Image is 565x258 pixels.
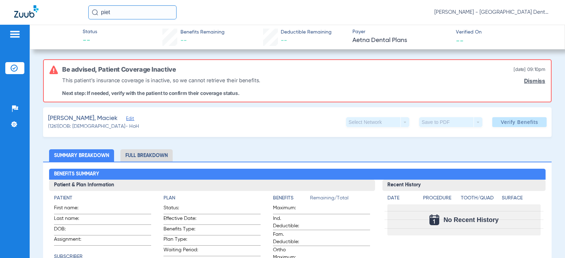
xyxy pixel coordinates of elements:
h3: Patient & Plan Information [49,180,375,191]
span: [PERSON_NAME], Maciek [48,114,118,123]
app-breakdown-title: Date [387,194,417,204]
app-breakdown-title: Surface [502,194,540,204]
span: Benefits Remaining [180,29,225,36]
span: Status: [163,204,198,214]
li: Full Breakdown [120,149,173,162]
h3: Recent History [382,180,545,191]
img: error-icon [49,66,58,74]
span: Deductible Remaining [281,29,332,36]
span: Payer [352,28,450,36]
span: DOB: [54,226,89,235]
h4: Tooth/Quad [461,194,499,202]
img: Calendar [429,215,439,225]
img: Zuub Logo [14,5,38,18]
span: Benefits Type: [163,226,198,235]
span: [PERSON_NAME] - [GEOGRAPHIC_DATA] Dental Care [434,9,551,16]
span: -- [456,37,464,44]
button: Verify Benefits [492,117,547,127]
span: Waiting Period: [163,246,198,256]
img: Search Icon [92,9,98,16]
span: Remaining/Total [310,194,370,204]
h4: Procedure [423,194,458,202]
span: Verify Benefits [501,119,538,125]
img: hamburger-icon [9,30,20,38]
span: -- [281,37,287,44]
span: Edit [126,116,132,123]
app-breakdown-title: Procedure [423,194,458,204]
a: Dismiss [524,78,545,84]
span: Ind. Deductible: [273,215,308,230]
h4: Date [387,194,417,202]
h6: Be advised, Patient Coverage Inactive [62,66,176,73]
span: [DATE] 09:10PM [513,66,545,73]
h4: Surface [502,194,540,202]
span: Verified On [456,29,553,36]
span: Status [83,28,97,36]
span: Effective Date: [163,215,198,224]
span: Assignment: [54,236,89,245]
app-breakdown-title: Tooth/Quad [461,194,499,204]
span: -- [83,36,97,46]
p: Next step: If needed, verify with the patient to confirm their coverage status. [62,90,260,96]
li: Summary Breakdown [49,149,114,162]
h2: Benefits Summary [49,169,545,180]
span: Plan Type: [163,236,198,245]
span: No Recent History [444,216,499,223]
span: Fam. Deductible: [273,231,308,246]
span: First name: [54,204,89,214]
span: Maximum: [273,204,308,214]
h4: Patient [54,194,151,202]
h4: Plan [163,194,261,202]
span: (1261) DOB: [DEMOGRAPHIC_DATA] - HoH [48,123,139,130]
span: Last name: [54,215,89,224]
h4: Benefits [273,194,310,202]
p: This patient’s insurance coverage is inactive, so we cannot retrieve their benefits. [62,76,260,84]
span: Aetna Dental Plans [352,36,450,45]
input: Search for patients [88,5,177,19]
app-breakdown-title: Benefits [273,194,310,204]
span: -- [180,37,187,44]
